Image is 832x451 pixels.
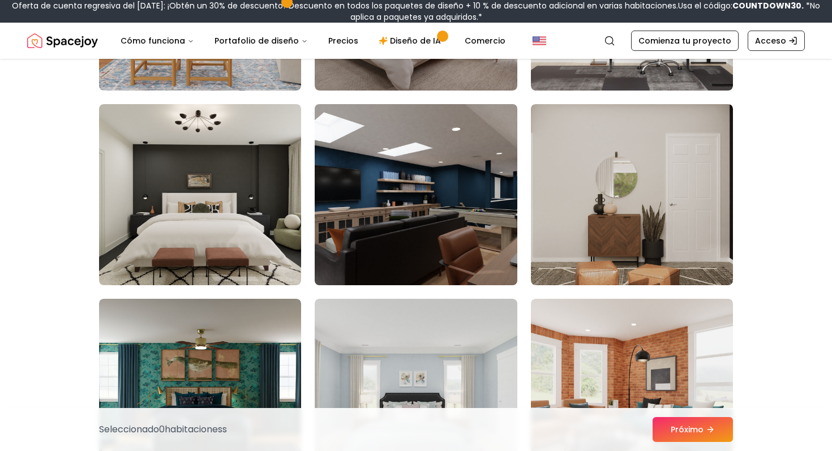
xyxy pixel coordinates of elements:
[205,29,317,52] button: Portafolio de diseño
[222,423,227,436] font: s
[653,417,733,442] button: Próximo
[638,35,731,46] font: Comienza tu proyecto
[99,423,159,436] font: Seleccionado
[111,29,514,52] nav: Principal
[165,423,222,436] font: habitaciones
[111,29,203,52] button: Cómo funciona
[27,29,98,52] img: Logotipo de Spacejoy
[328,35,358,46] font: Precios
[27,23,805,59] nav: Global
[215,35,299,46] font: Portafolio de diseño
[390,35,441,46] font: Diseño de IA
[533,34,546,48] img: Estados Unidos
[671,424,704,435] font: Próximo
[465,35,505,46] font: Comercio
[456,29,514,52] a: Comercio
[27,29,98,52] a: Alegría espacial
[99,104,301,285] img: Habitación habitación-85
[310,100,522,290] img: Habitación habitación-86
[531,104,733,285] img: Habitación habitación-87
[370,29,453,52] a: Diseño de IA
[319,29,367,52] a: Precios
[748,31,805,51] a: Acceso
[159,423,165,436] font: 0
[121,35,185,46] font: Cómo funciona
[755,35,786,46] font: Acceso
[631,31,739,51] a: Comienza tu proyecto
